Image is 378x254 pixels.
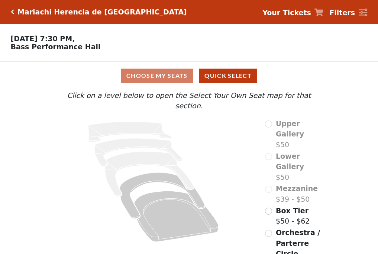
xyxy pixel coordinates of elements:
strong: Filters [329,9,355,17]
strong: Your Tickets [262,9,311,17]
a: Your Tickets [262,7,323,18]
path: Lower Gallery - Seats Available: 0 [95,138,183,166]
label: $50 [276,118,326,150]
path: Orchestra / Parterre Circle - Seats Available: 647 [135,191,219,242]
label: $39 - $50 [276,183,318,204]
h5: Mariachi Herencia de [GEOGRAPHIC_DATA] [17,8,187,16]
a: Filters [329,7,367,18]
label: $50 [276,151,326,183]
span: Box Tier [276,207,308,215]
span: Upper Gallery [276,119,304,138]
label: $50 - $62 [276,205,310,227]
a: Click here to go back to filters [11,9,14,14]
button: Quick Select [199,69,257,83]
p: Click on a level below to open the Select Your Own Seat map for that section. [52,90,325,111]
span: Mezzanine [276,184,318,192]
path: Upper Gallery - Seats Available: 0 [88,122,172,142]
span: Lower Gallery [276,152,304,171]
